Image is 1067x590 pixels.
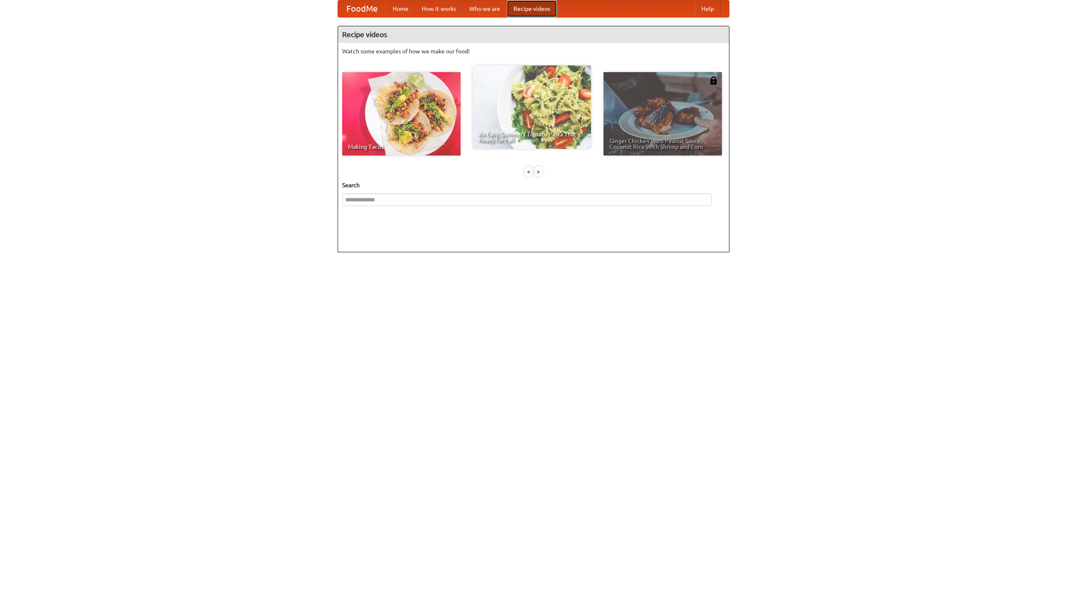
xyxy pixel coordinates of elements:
a: How it works [415,0,463,17]
a: Help [695,0,721,17]
div: » [535,166,542,177]
span: An Easy, Summery Tomato Pasta That's Ready for Fall [478,131,585,143]
a: Who we are [463,0,507,17]
a: Making Tacos [342,72,461,156]
a: FoodMe [338,0,386,17]
h4: Recipe videos [338,26,729,43]
a: An Easy, Summery Tomato Pasta That's Ready for Fall [473,65,591,149]
a: Home [386,0,415,17]
a: Recipe videos [507,0,557,17]
span: Making Tacos [348,144,455,150]
img: 483408.png [709,76,718,85]
div: « [525,166,532,177]
h5: Search [342,181,725,189]
p: Watch some examples of how we make our food! [342,47,725,55]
